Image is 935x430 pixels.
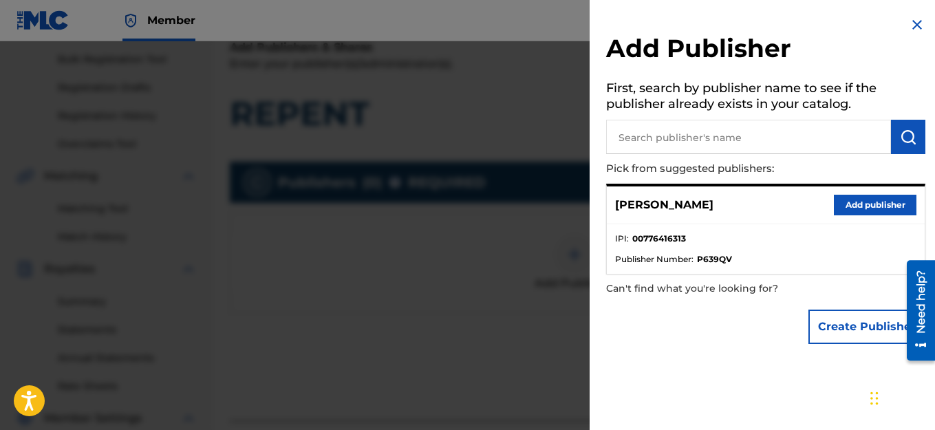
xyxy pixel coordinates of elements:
[122,12,139,29] img: Top Rightsholder
[834,195,916,215] button: Add publisher
[606,33,925,68] h2: Add Publisher
[615,197,713,213] p: [PERSON_NAME]
[17,10,69,30] img: MLC Logo
[697,253,732,266] strong: P639QV
[900,129,916,145] img: Search Works
[147,12,195,28] span: Member
[632,233,686,245] strong: 00776416313
[615,253,694,266] span: Publisher Number :
[870,378,879,419] div: Drag
[615,233,629,245] span: IPI :
[808,310,925,344] button: Create Publisher
[606,154,847,184] p: Pick from suggested publishers:
[606,120,891,154] input: Search publisher's name
[896,255,935,366] iframe: Resource Center
[606,275,847,303] p: Can't find what you're looking for?
[866,364,935,430] iframe: Chat Widget
[606,76,925,120] h5: First, search by publisher name to see if the publisher already exists in your catalog.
